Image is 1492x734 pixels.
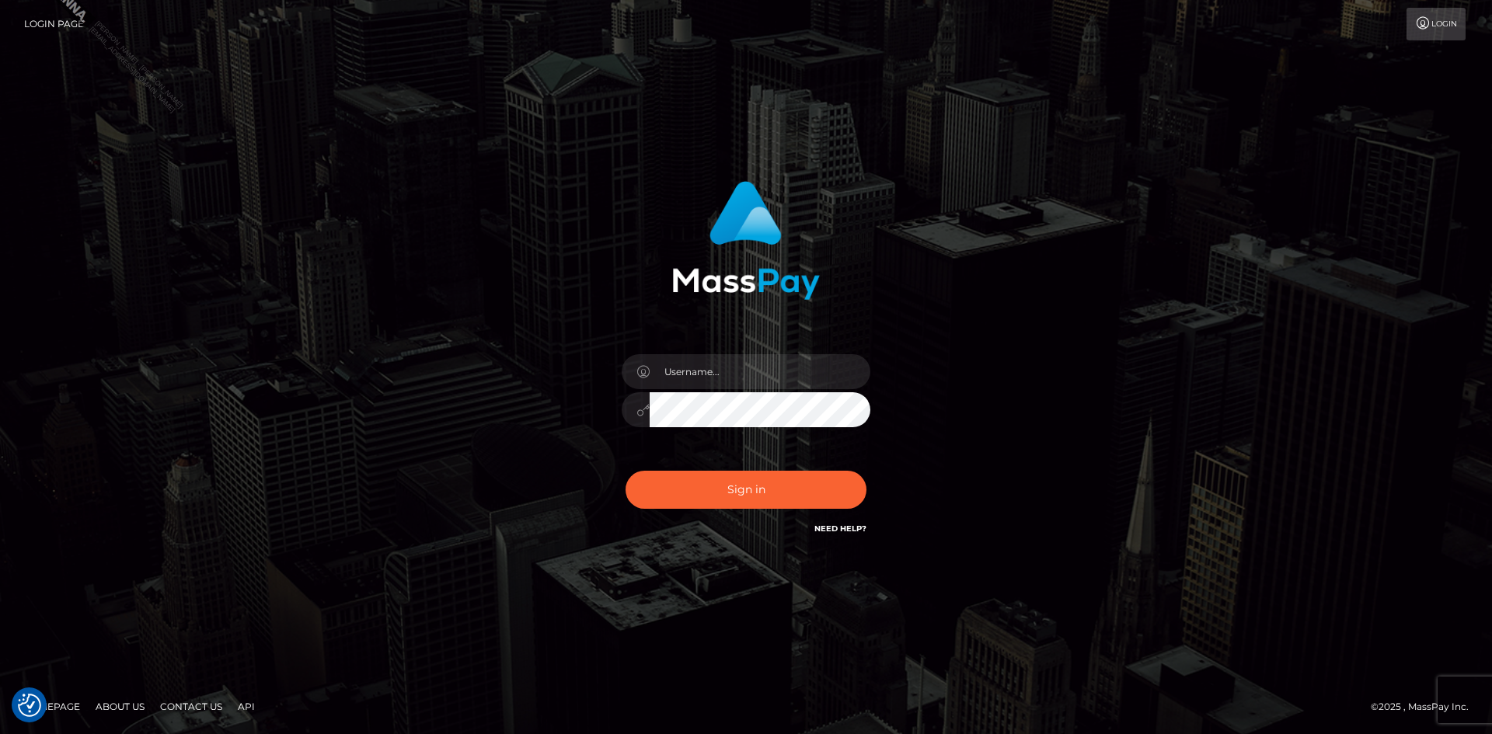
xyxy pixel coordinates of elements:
[24,8,84,40] a: Login Page
[814,524,866,534] a: Need Help?
[1371,698,1480,715] div: © 2025 , MassPay Inc.
[650,354,870,389] input: Username...
[18,694,41,717] button: Consent Preferences
[232,694,261,718] a: API
[626,471,866,509] button: Sign in
[672,181,820,300] img: MassPay Login
[89,694,151,718] a: About Us
[17,694,86,718] a: Homepage
[18,694,41,717] img: Revisit consent button
[154,694,228,718] a: Contact Us
[1407,8,1466,40] a: Login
